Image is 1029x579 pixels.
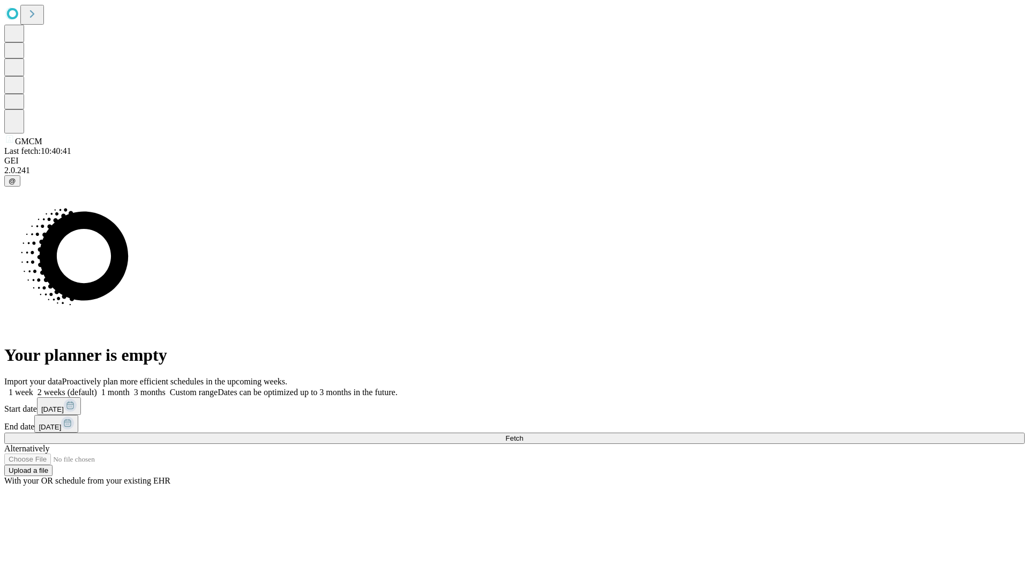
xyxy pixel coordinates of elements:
[62,377,287,386] span: Proactively plan more efficient schedules in the upcoming weeks.
[4,465,53,476] button: Upload a file
[4,156,1025,166] div: GEI
[4,345,1025,365] h1: Your planner is empty
[505,434,523,442] span: Fetch
[218,388,397,397] span: Dates can be optimized up to 3 months in the future.
[101,388,130,397] span: 1 month
[39,423,61,431] span: [DATE]
[4,444,49,453] span: Alternatively
[4,146,71,155] span: Last fetch: 10:40:41
[4,476,170,485] span: With your OR schedule from your existing EHR
[4,433,1025,444] button: Fetch
[4,415,1025,433] div: End date
[4,377,62,386] span: Import your data
[4,175,20,187] button: @
[41,405,64,413] span: [DATE]
[9,177,16,185] span: @
[134,388,166,397] span: 3 months
[15,137,42,146] span: GMCM
[9,388,33,397] span: 1 week
[37,397,81,415] button: [DATE]
[34,415,78,433] button: [DATE]
[170,388,218,397] span: Custom range
[4,397,1025,415] div: Start date
[38,388,97,397] span: 2 weeks (default)
[4,166,1025,175] div: 2.0.241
